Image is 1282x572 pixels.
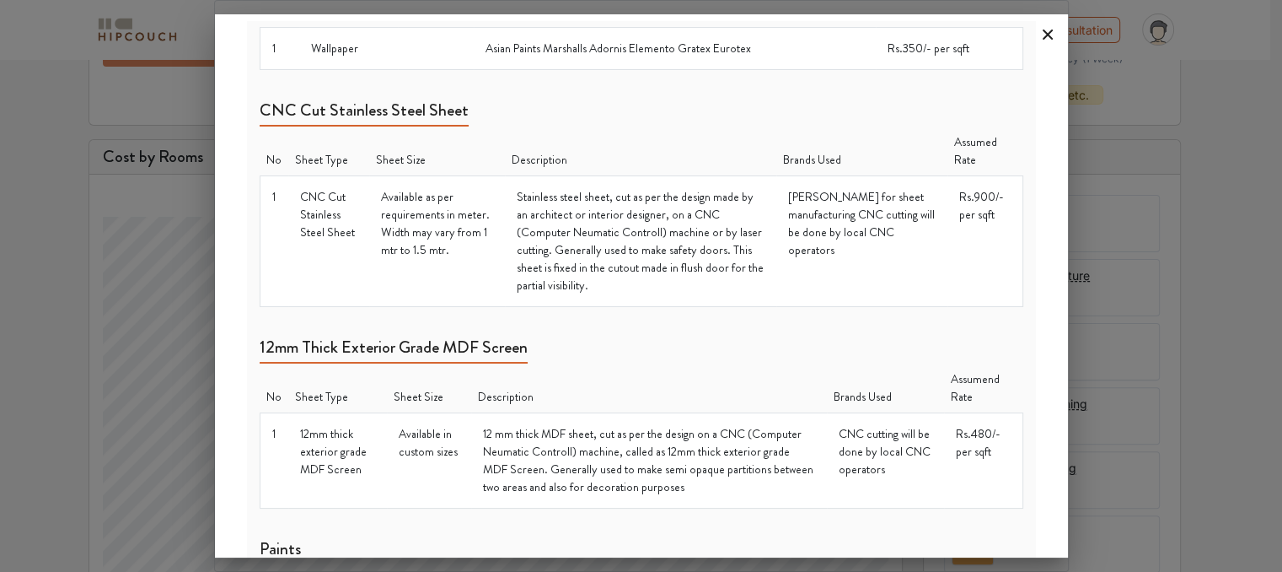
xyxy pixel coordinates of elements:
[369,175,505,306] td: Available as per requirements in meter. Width may vary from 1 mtr to 1.5 mtr.
[260,413,288,508] td: 1
[776,175,947,306] td: [PERSON_NAME] for sheet manufacturing CNC cutting will be done by local CNC operators
[471,364,828,413] th: Description
[944,413,1022,508] td: Rs.480/- per sqft
[827,364,944,413] th: Brands Used
[288,364,387,413] th: Sheet Type
[288,413,387,508] td: 12mm thick exterior grade MDF Screen
[288,127,369,176] th: Sheet Type
[505,175,776,306] td: Stainless steel sheet, cut as per the design made by an architect or interior designer, on a CNC ...
[471,413,828,508] td: 12 mm thick MDF sheet, cut as per the design on a CNC (Computer Neumatic Controll) machine, calle...
[369,127,505,176] th: Sheet Size
[944,364,1022,413] th: Assumend Rate
[260,175,288,306] td: 1
[387,364,471,413] th: Sheet Size
[260,364,288,413] th: No
[947,127,1022,176] th: Assumed Rate
[260,100,469,127] h5: CNC Cut Stainless Steel Sheet
[260,337,528,364] h5: 12mm Thick Exterior Grade MDF Screen
[776,127,947,176] th: Brands Used
[260,539,301,565] h5: Paints
[260,127,288,176] th: No
[288,175,369,306] td: CNC Cut Stainless Steel Sheet
[827,413,944,508] td: CNC cutting will be done by local CNC operators
[947,175,1022,306] td: Rs.900/- per sqft
[505,127,776,176] th: Description
[387,413,471,508] td: Available in custom sizes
